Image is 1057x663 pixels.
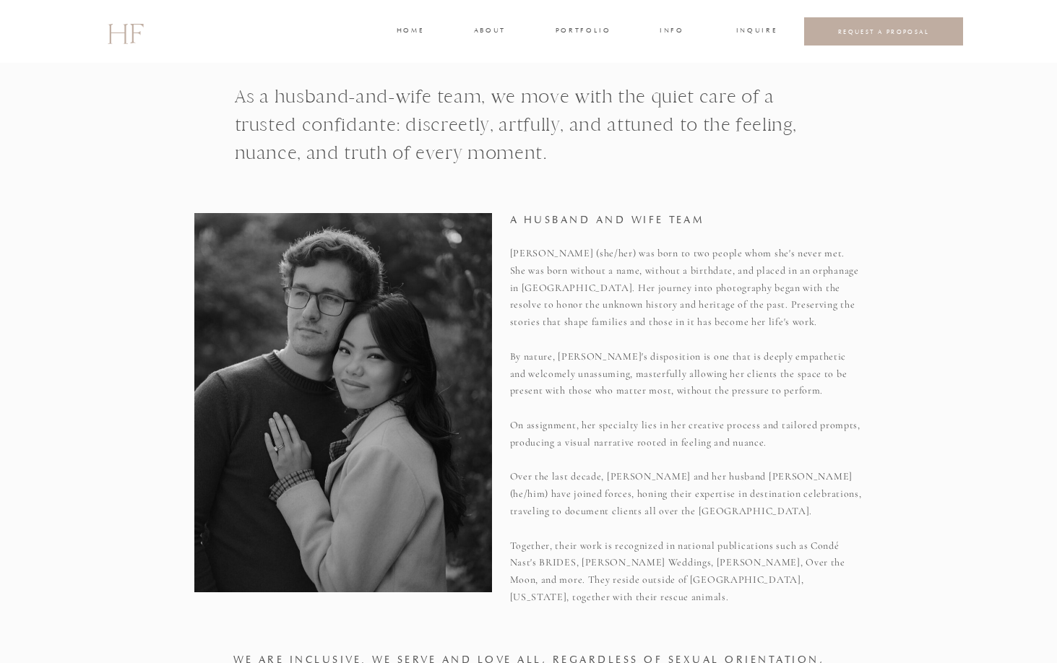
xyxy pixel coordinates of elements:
[397,25,423,38] a: home
[816,27,952,35] a: REQUEST A PROPOSAL
[510,213,827,239] h1: A HUSBAND AND WIFE TEAM
[107,11,143,53] a: HF
[474,25,504,38] a: about
[736,25,775,38] a: INQUIRE
[556,25,610,38] a: portfolio
[659,25,686,38] a: INFO
[235,82,824,192] h1: As a husband-and-wife team, we move with the quiet care of a trusted confidante: discreetly, artf...
[510,245,863,601] p: [PERSON_NAME] (she/her) was born to two people whom she's never met. She was born without a name,...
